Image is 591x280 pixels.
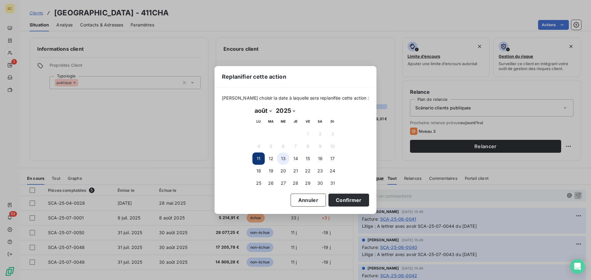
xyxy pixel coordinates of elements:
[326,177,339,189] button: 31
[314,165,326,177] button: 23
[222,73,286,81] span: Replanifier cette action
[326,140,339,152] button: 10
[277,165,289,177] button: 20
[289,152,302,165] button: 14
[314,128,326,140] button: 2
[277,152,289,165] button: 13
[314,177,326,189] button: 30
[252,140,265,152] button: 4
[302,116,314,128] th: vendredi
[328,194,369,207] button: Confirmer
[277,140,289,152] button: 6
[314,140,326,152] button: 9
[326,165,339,177] button: 24
[252,165,265,177] button: 18
[291,194,326,207] button: Annuler
[302,165,314,177] button: 22
[314,116,326,128] th: samedi
[302,152,314,165] button: 15
[302,140,314,152] button: 8
[222,95,369,101] span: [PERSON_NAME] choisir la date à laquelle sera replanifée cette action :
[265,116,277,128] th: mardi
[326,116,339,128] th: dimanche
[265,140,277,152] button: 5
[326,152,339,165] button: 17
[252,152,265,165] button: 11
[265,177,277,189] button: 26
[314,152,326,165] button: 16
[277,116,289,128] th: mercredi
[570,259,585,274] div: Open Intercom Messenger
[326,128,339,140] button: 3
[302,128,314,140] button: 1
[289,140,302,152] button: 7
[265,165,277,177] button: 19
[289,165,302,177] button: 21
[277,177,289,189] button: 27
[252,177,265,189] button: 25
[265,152,277,165] button: 12
[289,116,302,128] th: jeudi
[252,116,265,128] th: lundi
[289,177,302,189] button: 28
[302,177,314,189] button: 29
